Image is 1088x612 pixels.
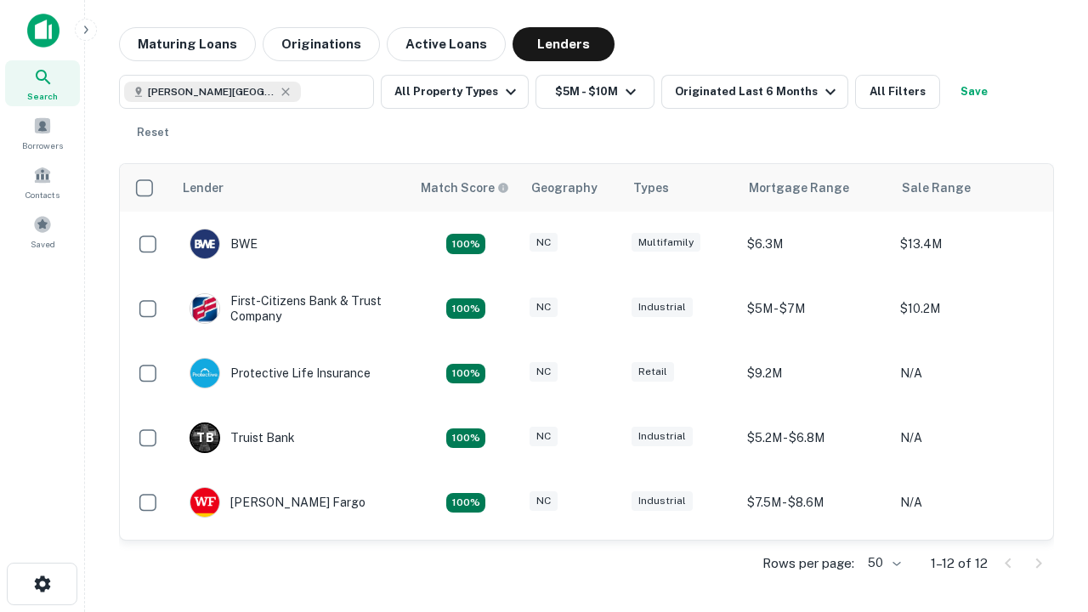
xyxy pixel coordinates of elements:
[892,164,1045,212] th: Sale Range
[5,208,80,254] a: Saved
[762,553,854,574] p: Rows per page:
[196,429,213,447] p: T B
[25,188,59,201] span: Contacts
[530,427,558,446] div: NC
[623,164,739,212] th: Types
[902,178,971,198] div: Sale Range
[31,237,55,251] span: Saved
[263,27,380,61] button: Originations
[190,358,371,388] div: Protective Life Insurance
[190,359,219,388] img: picture
[190,229,219,258] img: picture
[446,298,485,319] div: Matching Properties: 2, hasApolloMatch: undefined
[931,553,988,574] p: 1–12 of 12
[892,535,1045,599] td: N/A
[739,405,892,470] td: $5.2M - $6.8M
[531,178,598,198] div: Geography
[675,82,841,102] div: Originated Last 6 Months
[190,294,219,323] img: picture
[190,229,258,259] div: BWE
[530,491,558,511] div: NC
[183,178,224,198] div: Lender
[892,341,1045,405] td: N/A
[446,234,485,254] div: Matching Properties: 2, hasApolloMatch: undefined
[446,428,485,449] div: Matching Properties: 3, hasApolloMatch: undefined
[173,164,411,212] th: Lender
[126,116,180,150] button: Reset
[739,212,892,276] td: $6.3M
[381,75,529,109] button: All Property Types
[861,551,904,575] div: 50
[632,362,674,382] div: Retail
[22,139,63,152] span: Borrowers
[521,164,623,212] th: Geography
[421,178,506,197] h6: Match Score
[148,84,275,99] span: [PERSON_NAME][GEOGRAPHIC_DATA], [GEOGRAPHIC_DATA]
[421,178,509,197] div: Capitalize uses an advanced AI algorithm to match your search with the best lender. The match sco...
[190,422,295,453] div: Truist Bank
[387,27,506,61] button: Active Loans
[5,159,80,205] a: Contacts
[892,276,1045,341] td: $10.2M
[892,212,1045,276] td: $13.4M
[530,297,558,317] div: NC
[530,233,558,252] div: NC
[190,293,394,324] div: First-citizens Bank & Trust Company
[632,491,693,511] div: Industrial
[739,341,892,405] td: $9.2M
[749,178,849,198] div: Mortgage Range
[446,493,485,513] div: Matching Properties: 2, hasApolloMatch: undefined
[632,427,693,446] div: Industrial
[739,164,892,212] th: Mortgage Range
[119,27,256,61] button: Maturing Loans
[947,75,1001,109] button: Save your search to get updates of matches that match your search criteria.
[535,75,654,109] button: $5M - $10M
[27,14,59,48] img: capitalize-icon.png
[661,75,848,109] button: Originated Last 6 Months
[632,297,693,317] div: Industrial
[739,470,892,535] td: $7.5M - $8.6M
[632,233,700,252] div: Multifamily
[892,470,1045,535] td: N/A
[27,89,58,103] span: Search
[5,60,80,106] a: Search
[1003,422,1088,503] iframe: Chat Widget
[513,27,615,61] button: Lenders
[190,487,365,518] div: [PERSON_NAME] Fargo
[5,110,80,156] a: Borrowers
[892,405,1045,470] td: N/A
[530,362,558,382] div: NC
[739,276,892,341] td: $5M - $7M
[446,364,485,384] div: Matching Properties: 2, hasApolloMatch: undefined
[190,488,219,517] img: picture
[411,164,521,212] th: Capitalize uses an advanced AI algorithm to match your search with the best lender. The match sco...
[739,535,892,599] td: $8.8M
[633,178,669,198] div: Types
[855,75,940,109] button: All Filters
